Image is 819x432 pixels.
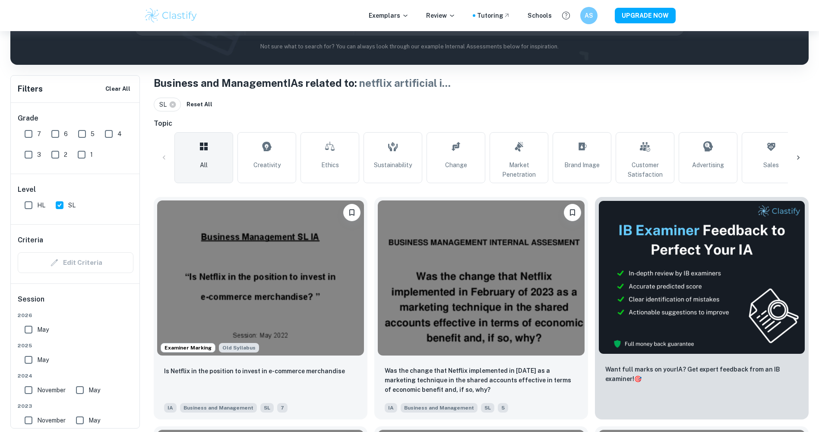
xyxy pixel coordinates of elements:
[219,343,259,353] div: Starting from the May 2024 session, the Business IA requirements have changed. It's OK to refer t...
[37,150,41,159] span: 3
[401,403,477,413] span: Business and Management
[564,160,600,170] span: Brand Image
[103,83,133,95] button: Clear All
[18,342,133,349] span: 2025
[426,11,455,20] p: Review
[91,129,95,139] span: 5
[164,366,345,376] p: Is Netflix in the position to invest in e-commerce merchandise
[64,129,68,139] span: 6
[559,8,573,23] button: Help and Feedback
[154,197,367,419] a: Examiner MarkingStarting from the May 2024 session, the Business IA requirements have changed. It...
[253,160,281,170] span: Creativity
[481,403,494,413] span: SL
[378,200,585,356] img: Business and Management IA example thumbnail: Was the change that Netflix implemented
[584,11,594,20] h6: AS
[598,200,805,354] img: Thumbnail
[117,129,122,139] span: 4
[493,160,544,179] span: Market Penetration
[18,402,133,410] span: 2023
[37,200,45,210] span: HL
[17,42,802,51] p: Not sure what to search for? You can always look through our example Internal Assessments below f...
[528,11,552,20] a: Schools
[498,403,508,413] span: 5
[18,184,133,195] h6: Level
[374,197,588,419] a: BookmarkWas the change that Netflix implemented in February of 2023 as a marketing technique in t...
[564,204,581,221] button: Bookmark
[180,403,257,413] span: Business and Management
[277,403,288,413] span: 7
[159,100,171,109] span: SL
[477,11,510,20] a: Tutoring
[64,150,67,159] span: 2
[37,129,41,139] span: 7
[37,416,66,425] span: November
[154,75,809,91] h1: Business and Management IAs related to:
[164,403,177,413] span: IA
[37,355,49,365] span: May
[18,294,133,311] h6: Session
[359,77,451,89] span: netflix artificial i ...
[615,8,676,23] button: UPGRADE NOW
[18,235,43,245] h6: Criteria
[200,160,208,170] span: All
[374,160,412,170] span: Sustainability
[18,372,133,380] span: 2024
[385,366,578,394] p: Was the change that Netflix implemented in February of 2023 as a marketing technique in the share...
[580,7,598,24] button: AS
[692,160,724,170] span: Advertising
[369,11,409,20] p: Exemplars
[595,197,809,419] a: ThumbnailWant full marks on yourIA? Get expert feedback from an IB examiner!
[385,403,397,413] span: IA
[18,311,133,319] span: 2026
[18,252,133,273] div: Criteria filters are unavailable when searching by topic
[90,150,93,159] span: 1
[37,385,66,395] span: November
[634,375,642,382] span: 🎯
[184,98,215,111] button: Reset All
[154,98,181,111] div: SL
[605,365,798,384] p: Want full marks on your IA ? Get expert feedback from an IB examiner!
[89,385,100,395] span: May
[37,325,49,334] span: May
[260,403,274,413] span: SL
[321,160,339,170] span: Ethics
[18,113,133,124] h6: Grade
[620,160,670,179] span: Customer Satisfaction
[18,83,43,95] h6: Filters
[144,7,199,24] img: Clastify logo
[219,343,259,353] span: Old Syllabus
[161,344,215,352] span: Examiner Marking
[89,416,100,425] span: May
[68,200,76,210] span: SL
[445,160,467,170] span: Change
[763,160,779,170] span: Sales
[343,204,360,221] button: Bookmark
[157,200,364,356] img: Business and Management IA example thumbnail: Is Netflix in the position to invest in
[154,118,809,129] h6: Topic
